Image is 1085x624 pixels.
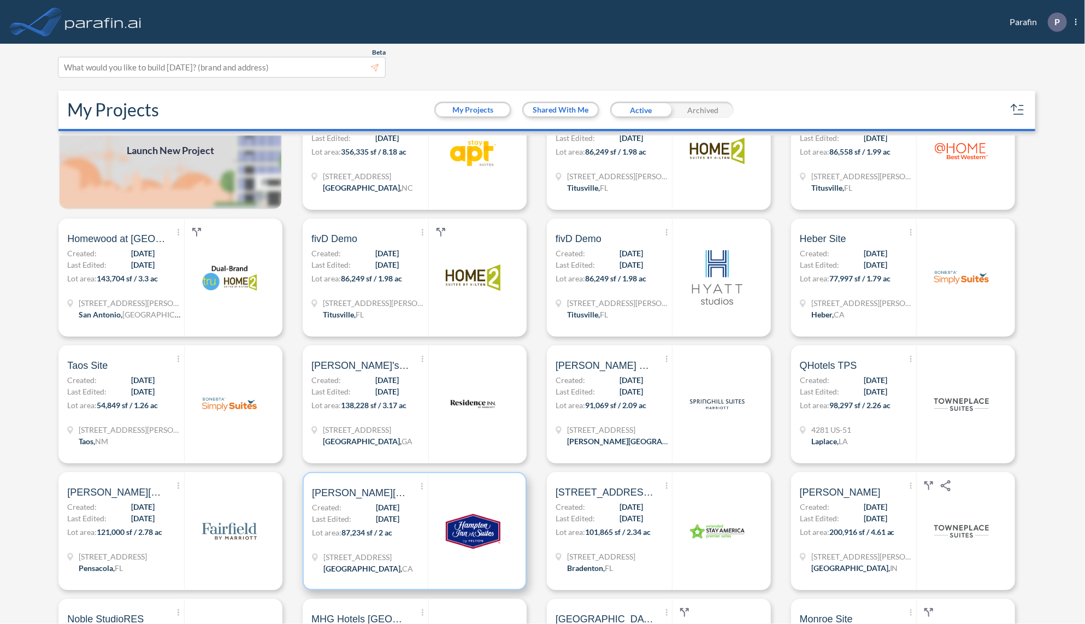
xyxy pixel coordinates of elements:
span: 4550 53rd Ave E [567,551,635,562]
span: [DATE] [376,513,399,525]
img: logo [934,377,989,432]
span: Last Edited: [67,259,107,270]
span: FL [115,563,123,573]
span: [DATE] [375,259,399,270]
span: Last Edited: [311,386,351,397]
img: logo [202,377,257,432]
img: logo [202,504,257,558]
span: FL [605,563,613,573]
div: Parafin [993,13,1077,32]
span: Created: [800,248,829,259]
span: [DATE] [131,513,155,524]
a: QHotels TPSCreated:[DATE]Last Edited:[DATE]Lot area:98,297 sf / 2.26 ac4281 US-51Laplace,LAlogo [787,345,1031,463]
span: 87,234 sf / 2 ac [341,528,392,537]
span: [DATE] [864,248,887,259]
span: 53rd Ave E, Bradenton, FL [556,486,654,499]
span: FL [356,310,364,319]
span: Last Edited: [800,259,839,270]
span: 101,865 sf / 2.34 ac [585,527,651,537]
span: [DATE] [620,248,643,259]
span: Last Edited: [556,513,595,524]
span: Taos Site [67,359,108,372]
span: [DATE] [620,386,643,397]
div: Bradenton, FL [567,562,613,574]
span: 1111 Yourman Rd [811,297,915,309]
span: Last Edited: [311,259,351,270]
span: 86,558 sf / 1.99 ac [829,147,891,156]
span: [GEOGRAPHIC_DATA] , [811,563,890,573]
div: Active [610,102,672,118]
span: CA [834,310,845,319]
span: Beta [372,48,386,57]
span: [DATE] [864,132,887,144]
span: Last Edited: [311,132,351,144]
span: [DATE] [620,501,643,513]
span: Created: [800,501,829,513]
span: [DATE] [376,502,399,513]
span: [DATE] [375,386,399,397]
a: Launch New Project [58,92,282,210]
span: Bolthouse Hotel [312,486,410,499]
span: Titusville , [567,183,600,192]
span: Lot area: [800,147,829,156]
span: Created: [67,248,97,259]
p: P [1054,17,1060,27]
button: sort [1009,101,1027,119]
span: 86,249 sf / 1.98 ac [585,274,646,283]
span: IN [890,563,898,573]
span: San Antonio , [79,310,122,319]
span: [GEOGRAPHIC_DATA] , [323,183,402,192]
span: CA [402,564,413,573]
span: 86,249 sf / 1.98 ac [341,274,402,283]
span: Lot area: [556,401,585,410]
span: Titusville , [811,183,844,192]
span: 4760 Helen Hauser Blvd [567,297,671,309]
span: [DATE] [131,259,155,270]
span: [DATE] [864,513,887,524]
span: 91,069 sf / 2.09 ac [585,401,646,410]
span: [DATE] [864,501,887,513]
span: 356,335 sf / 8.18 ac [341,147,406,156]
a: [PERSON_NAME][GEOGRAPHIC_DATA]Created:[DATE]Last Edited:[DATE]Lot area:87,234 sf / 2 ac[STREET_AD... [298,472,542,590]
span: Created: [67,501,97,513]
span: Lot area: [311,401,341,410]
span: 138,228 sf / 3.17 ac [341,401,406,410]
div: Archived [672,102,734,118]
button: Shared With Me [524,103,598,116]
a: [PERSON_NAME]'s hotelCreated:[DATE]Last Edited:[DATE]Lot area:138,228 sf / 3.17 ac[STREET_ADDRESS... [298,345,542,463]
div: Richmond, IN [811,562,898,574]
span: Created: [312,502,341,513]
img: logo [202,250,257,305]
span: 143,704 sf / 3.3 ac [97,274,158,283]
span: Last Edited: [312,513,351,525]
img: logo [446,123,500,178]
span: Created: [67,374,97,386]
span: 98,297 sf / 2.26 ac [829,401,891,410]
span: Lot area: [67,527,97,537]
span: [PERSON_NAME][GEOGRAPHIC_DATA] , [567,437,707,446]
span: Heber Site [800,232,846,245]
span: [DATE] [375,132,399,144]
span: Created: [556,374,585,386]
span: [DATE] [375,374,399,386]
span: Taos , [79,437,95,446]
img: add [58,92,282,210]
span: Mindy's hotel [311,359,410,372]
span: [DATE] [620,374,643,386]
span: [DATE] [620,259,643,270]
div: Greensboro, NC [323,182,413,193]
span: fivD Demo [556,232,602,245]
div: Laplace, LA [811,435,848,447]
span: 4760 Helen Hauser Blvd [567,170,671,182]
span: [GEOGRAPHIC_DATA] [122,310,201,319]
img: logo [63,11,144,33]
span: Lot area: [311,274,341,283]
span: [DATE] [375,248,399,259]
h2: My Projects [67,99,159,120]
span: [DATE] [864,386,887,397]
img: logo [934,250,989,305]
span: Lot area: [556,274,585,283]
span: LA [839,437,848,446]
span: FL [600,310,608,319]
div: Bakersfield, CA [323,563,413,574]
